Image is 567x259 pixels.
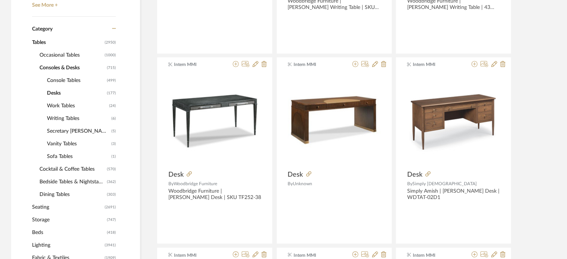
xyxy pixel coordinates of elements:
[413,61,460,68] span: Intern MMI
[168,181,174,186] span: By
[105,37,116,48] span: (2950)
[168,73,261,166] img: Desk
[47,100,107,112] span: Work Tables
[294,252,340,259] span: Intern MMI
[111,151,116,162] span: (1)
[288,181,293,186] span: By
[107,227,116,239] span: (418)
[107,163,116,175] span: (570)
[111,138,116,150] span: (3)
[413,252,460,259] span: Intern MMI
[39,163,105,176] span: Cocktail & Coffee Tables
[39,49,103,61] span: Occasional Tables
[105,239,116,251] span: (3941)
[107,214,116,226] span: (747)
[39,188,105,201] span: Dining Tables
[288,73,381,166] img: Desk
[105,201,116,213] span: (2691)
[105,49,116,61] span: (1000)
[174,252,221,259] span: Intern MMI
[407,171,422,179] span: Desk
[407,188,500,201] div: Simply Amish | [PERSON_NAME] Desk | WDTAT-02D1
[107,176,116,188] span: (362)
[47,112,110,125] span: Writing Tables
[32,36,103,49] span: Tables
[407,181,412,186] span: By
[32,26,53,32] span: Category
[174,61,221,68] span: Intern MMI
[107,75,116,86] span: (499)
[32,226,105,239] span: Beds
[288,171,303,179] span: Desk
[39,61,105,74] span: Consoles & Desks
[294,61,340,68] span: Intern MMI
[168,171,184,179] span: Desk
[107,87,116,99] span: (177)
[107,189,116,200] span: (303)
[47,138,110,150] span: Vanity Tables
[47,150,110,163] span: Sofa Tables
[111,113,116,124] span: (6)
[111,125,116,137] span: (5)
[32,214,105,226] span: Storage
[293,181,313,186] span: Unknown
[107,62,116,74] span: (715)
[47,125,110,138] span: Secretary [PERSON_NAME]
[407,73,500,166] img: Desk
[32,201,103,214] span: Seating
[47,87,105,100] span: Desks
[32,239,103,252] span: Lighting
[47,74,105,87] span: Console Tables
[109,100,116,112] span: (24)
[174,181,217,186] span: Woodbridge Furniture
[39,176,105,188] span: Bedside Tables & Nightstands
[168,188,261,201] div: Woodbridge Furniture | [PERSON_NAME] Desk | SKU TF252-38
[412,181,477,186] span: Simply [DEMOGRAPHIC_DATA]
